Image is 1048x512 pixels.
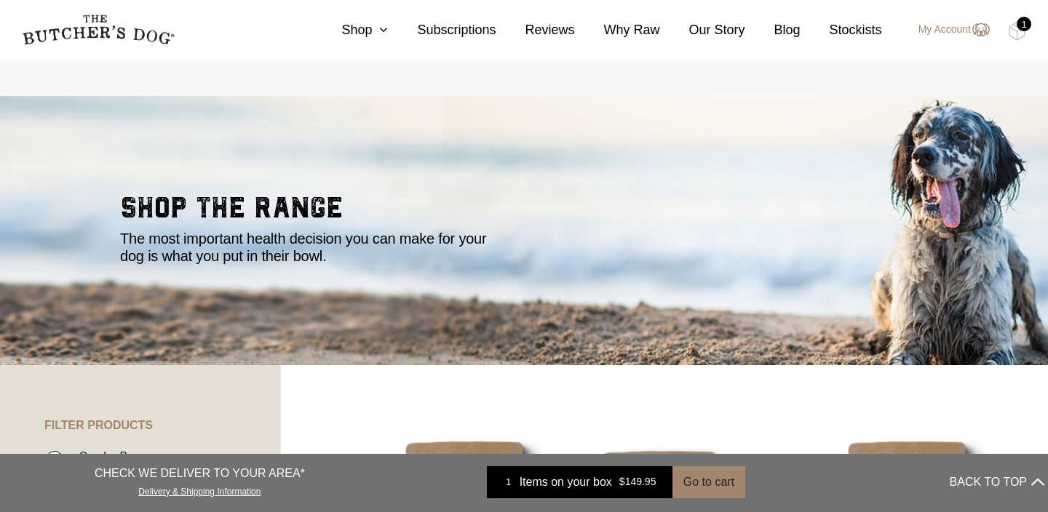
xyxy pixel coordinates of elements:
span: Items on your box [520,473,612,491]
label: Combo Boxes [71,447,152,466]
button: BACK TO TOP [950,465,1044,500]
span: $ [619,476,625,488]
a: Stockists [801,20,882,40]
a: My Account [904,21,990,39]
a: Blog [745,20,801,40]
h2: shop the range [120,193,928,230]
p: The most important health decision you can make for your dog is what you put in their bowl. [120,230,506,265]
a: Why Raw [575,20,660,40]
a: Subscriptions [388,20,496,40]
div: 1 [1017,17,1031,31]
a: Delivery & Shipping Information [138,483,261,497]
p: CHECK WE DELIVER TO YOUR AREA* [95,465,305,482]
a: Our Story [660,20,745,40]
a: Reviews [496,20,574,40]
a: Shop [312,20,388,40]
a: 1 Items on your box $149.95 [487,466,672,498]
bdi: 149.95 [619,476,656,488]
img: TBD_Cart-Full.png [1008,22,1026,41]
div: 1 [498,475,520,489]
button: Go to cart [672,466,745,498]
